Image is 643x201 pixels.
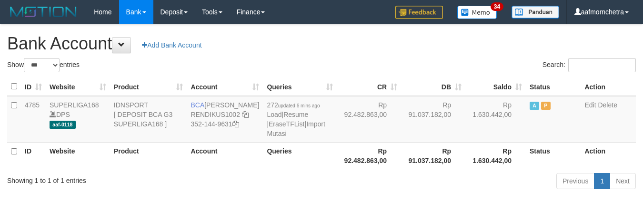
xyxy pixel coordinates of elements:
td: Rp 92.482.863,00 [337,96,401,143]
th: Website [46,142,110,169]
td: [PERSON_NAME] 352-144-9631 [187,96,263,143]
th: Action [581,142,636,169]
th: Account: activate to sort column ascending [187,77,263,96]
th: Saldo: activate to sort column ascending [465,77,526,96]
a: Next [610,173,636,189]
span: updated 6 mins ago [278,103,320,108]
label: Search: [543,58,636,72]
a: Previous [556,173,594,189]
a: Resume [283,111,308,118]
th: ID [21,142,46,169]
a: Load [267,111,281,118]
span: aaf-0118 [50,121,76,129]
img: Feedback.jpg [395,6,443,19]
td: DPS [46,96,110,143]
th: Product [110,142,187,169]
td: 4785 [21,96,46,143]
a: RENDIKUS1002 [191,111,240,118]
th: Rp 92.482.863,00 [337,142,401,169]
span: BCA [191,101,204,109]
th: Rp 1.630.442,00 [465,142,526,169]
input: Search: [568,58,636,72]
th: Action [581,77,636,96]
th: Rp 91.037.182,00 [401,142,465,169]
th: ID: activate to sort column ascending [21,77,46,96]
td: IDNSPORT [ DEPOSIT BCA G3 SUPERLIGA168 ] [110,96,187,143]
a: SUPERLIGA168 [50,101,99,109]
th: Status [526,142,581,169]
span: Active [530,102,539,110]
th: CR: activate to sort column ascending [337,77,401,96]
label: Show entries [7,58,80,72]
th: Queries [263,142,337,169]
a: Add Bank Account [136,37,208,53]
img: panduan.png [512,6,559,19]
a: Edit [584,101,596,109]
a: Delete [598,101,617,109]
h1: Bank Account [7,34,636,53]
th: Status [526,77,581,96]
select: Showentries [24,58,60,72]
span: | | | [267,101,325,137]
span: Paused [541,102,551,110]
img: MOTION_logo.png [7,5,80,19]
a: Import Mutasi [267,120,325,137]
img: Button%20Memo.svg [457,6,497,19]
a: EraseTFList [269,120,304,128]
th: Product: activate to sort column ascending [110,77,187,96]
td: Rp 91.037.182,00 [401,96,465,143]
th: Queries: activate to sort column ascending [263,77,337,96]
a: Copy RENDIKUS1002 to clipboard [242,111,249,118]
th: Website: activate to sort column ascending [46,77,110,96]
a: 1 [594,173,610,189]
th: Account [187,142,263,169]
td: Rp 1.630.442,00 [465,96,526,143]
span: 34 [491,2,503,11]
a: Copy 3521449631 to clipboard [232,120,239,128]
span: 272 [267,101,320,109]
div: Showing 1 to 1 of 1 entries [7,172,261,185]
th: DB: activate to sort column ascending [401,77,465,96]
